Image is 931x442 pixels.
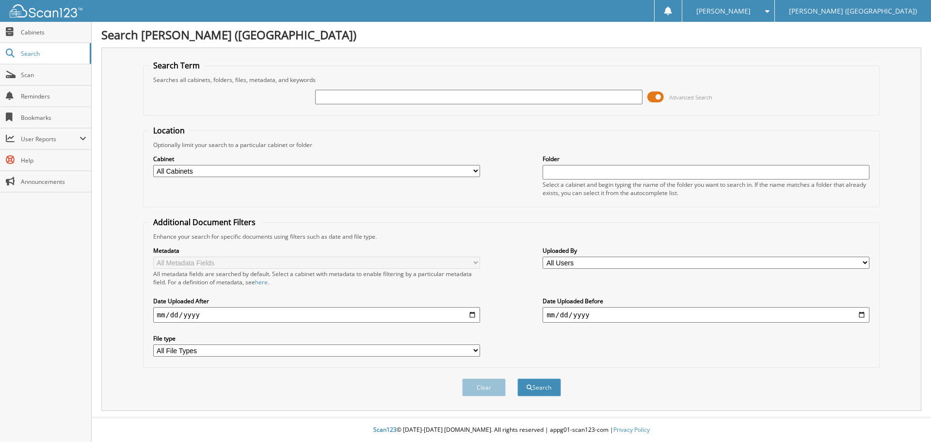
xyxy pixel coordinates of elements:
input: start [153,307,480,323]
span: User Reports [21,135,80,143]
span: Reminders [21,92,86,100]
legend: Location [148,125,190,136]
input: end [543,307,869,323]
label: Cabinet [153,155,480,163]
div: Enhance your search for specific documents using filters such as date and file type. [148,232,875,241]
label: Date Uploaded Before [543,297,869,305]
span: Announcements [21,178,86,186]
span: Scan [21,71,86,79]
div: Searches all cabinets, folders, files, metadata, and keywords [148,76,875,84]
span: [PERSON_NAME] [696,8,751,14]
div: © [DATE]-[DATE] [DOMAIN_NAME]. All rights reserved | appg01-scan123-com | [92,418,931,442]
legend: Additional Document Filters [148,217,260,228]
label: File type [153,334,480,343]
label: Date Uploaded After [153,297,480,305]
label: Metadata [153,246,480,255]
label: Uploaded By [543,246,869,255]
div: Select a cabinet and begin typing the name of the folder you want to search in. If the name match... [543,180,869,197]
label: Folder [543,155,869,163]
div: Optionally limit your search to a particular cabinet or folder [148,141,875,149]
span: Help [21,156,86,164]
legend: Search Term [148,60,205,71]
div: All metadata fields are searched by default. Select a cabinet with metadata to enable filtering b... [153,270,480,286]
h1: Search [PERSON_NAME] ([GEOGRAPHIC_DATA]) [101,27,921,43]
span: Search [21,49,85,58]
span: [PERSON_NAME] ([GEOGRAPHIC_DATA]) [789,8,917,14]
a: Privacy Policy [613,426,650,434]
span: Bookmarks [21,114,86,122]
a: here [255,278,268,286]
span: Cabinets [21,28,86,36]
span: Scan123 [373,426,397,434]
button: Clear [462,378,506,396]
img: scan123-logo-white.svg [10,4,82,17]
span: Advanced Search [669,94,712,101]
button: Search [517,378,561,396]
